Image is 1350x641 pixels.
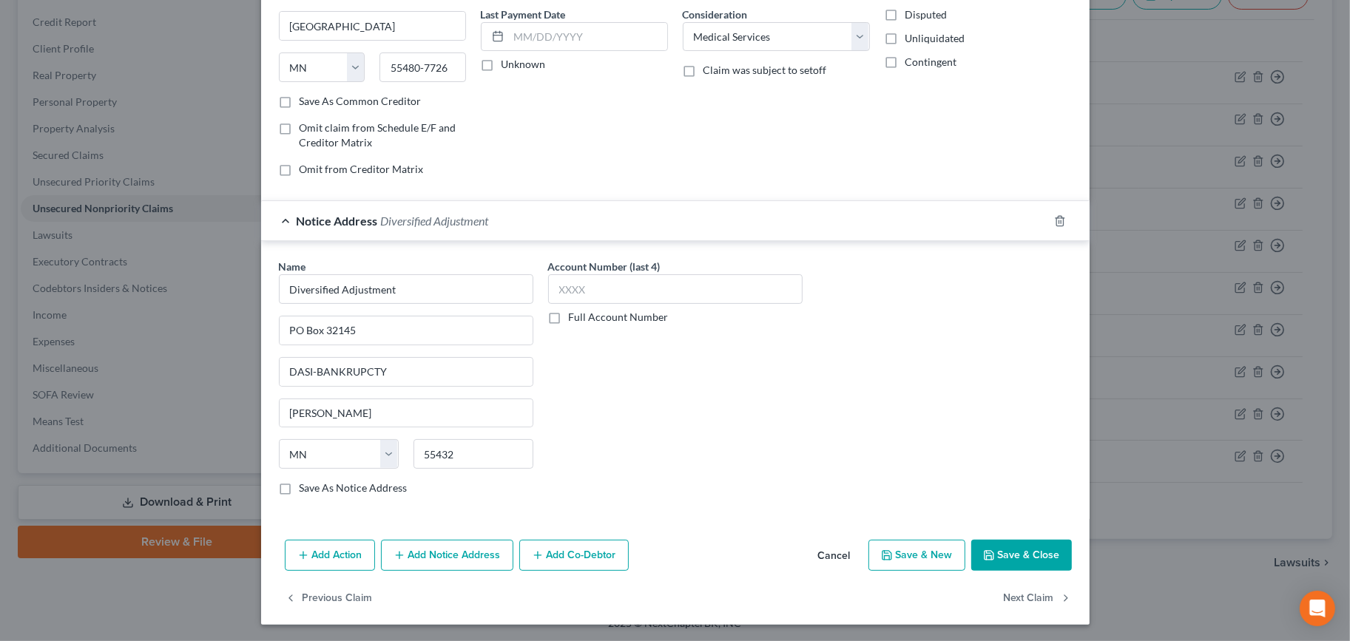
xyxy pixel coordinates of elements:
[905,55,957,68] span: Contingent
[381,214,489,228] span: Diversified Adjustment
[280,316,533,345] input: Enter address...
[297,214,378,228] span: Notice Address
[279,260,306,273] span: Name
[300,481,408,495] label: Save As Notice Address
[548,259,661,274] label: Account Number (last 4)
[300,94,422,109] label: Save As Common Creditor
[381,540,513,571] button: Add Notice Address
[414,439,533,469] input: Enter zip..
[509,23,667,51] input: MM/DD/YYYY
[481,7,566,22] label: Last Payment Date
[279,274,533,304] input: Search by name...
[1004,583,1072,614] button: Next Claim
[300,121,456,149] span: Omit claim from Schedule E/F and Creditor Matrix
[569,310,669,325] label: Full Account Number
[548,274,803,304] input: XXXX
[703,64,827,76] span: Claim was subject to setoff
[806,541,863,571] button: Cancel
[905,32,965,44] span: Unliquidated
[280,12,465,40] input: Enter city...
[1300,591,1335,626] div: Open Intercom Messenger
[683,7,748,22] label: Consideration
[285,583,373,614] button: Previous Claim
[285,540,375,571] button: Add Action
[519,540,629,571] button: Add Co-Debtor
[280,358,533,386] input: Apt, Suite, etc...
[300,163,424,175] span: Omit from Creditor Matrix
[868,540,965,571] button: Save & New
[905,8,948,21] span: Disputed
[280,399,533,427] input: Enter city...
[502,57,546,72] label: Unknown
[379,52,466,82] input: Enter zip...
[971,540,1072,571] button: Save & Close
